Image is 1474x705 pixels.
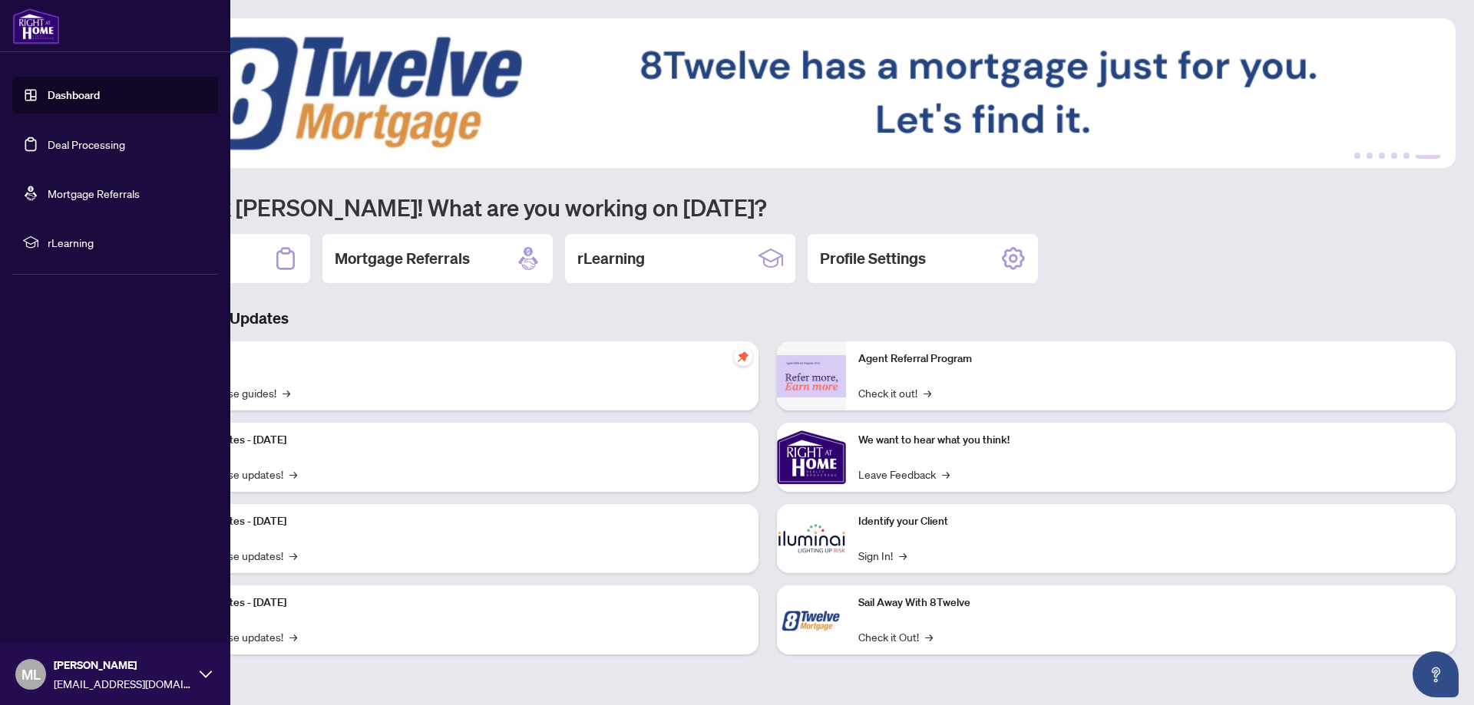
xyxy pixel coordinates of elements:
[1416,153,1440,159] button: 6
[777,585,846,654] img: Sail Away With 8Twelve
[777,504,846,573] img: Identify your Client
[161,595,746,611] p: Platform Updates - [DATE]
[48,88,100,102] a: Dashboard
[1354,153,1360,159] button: 1
[858,351,1443,367] p: Agent Referral Program
[54,675,192,692] span: [EMAIL_ADDRESS][DOMAIN_NAME]
[899,547,907,564] span: →
[283,384,290,401] span: →
[858,384,931,401] a: Check it out!→
[1367,153,1373,159] button: 2
[289,628,297,645] span: →
[48,137,125,151] a: Deal Processing
[924,384,931,401] span: →
[925,628,933,645] span: →
[577,248,645,269] h2: rLearning
[289,547,297,564] span: →
[820,248,926,269] h2: Profile Settings
[858,432,1443,449] p: We want to hear what you think!
[858,513,1443,530] p: Identify your Client
[858,466,950,483] a: Leave Feedback→
[161,513,746,530] p: Platform Updates - [DATE]
[1379,153,1385,159] button: 3
[942,466,950,483] span: →
[734,348,752,366] span: pushpin
[161,432,746,449] p: Platform Updates - [DATE]
[80,308,1456,329] h3: Brokerage & Industry Updates
[289,466,297,483] span: →
[777,423,846,492] img: We want to hear what you think!
[858,547,907,564] a: Sign In!→
[80,18,1456,168] img: Slide 5
[48,186,140,200] a: Mortgage Referrals
[12,8,60,44] img: logo
[858,628,933,645] a: Check it Out!→
[858,595,1443,611] p: Sail Away With 8Twelve
[1403,153,1410,159] button: 5
[21,664,41,685] span: ML
[48,234,207,251] span: rLearning
[1391,153,1397,159] button: 4
[80,193,1456,222] h1: Welcome back [PERSON_NAME]! What are you working on [DATE]?
[161,351,746,367] p: Self-Help
[1413,651,1459,697] button: Open asap
[777,355,846,397] img: Agent Referral Program
[335,248,470,269] h2: Mortgage Referrals
[54,657,192,674] span: [PERSON_NAME]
